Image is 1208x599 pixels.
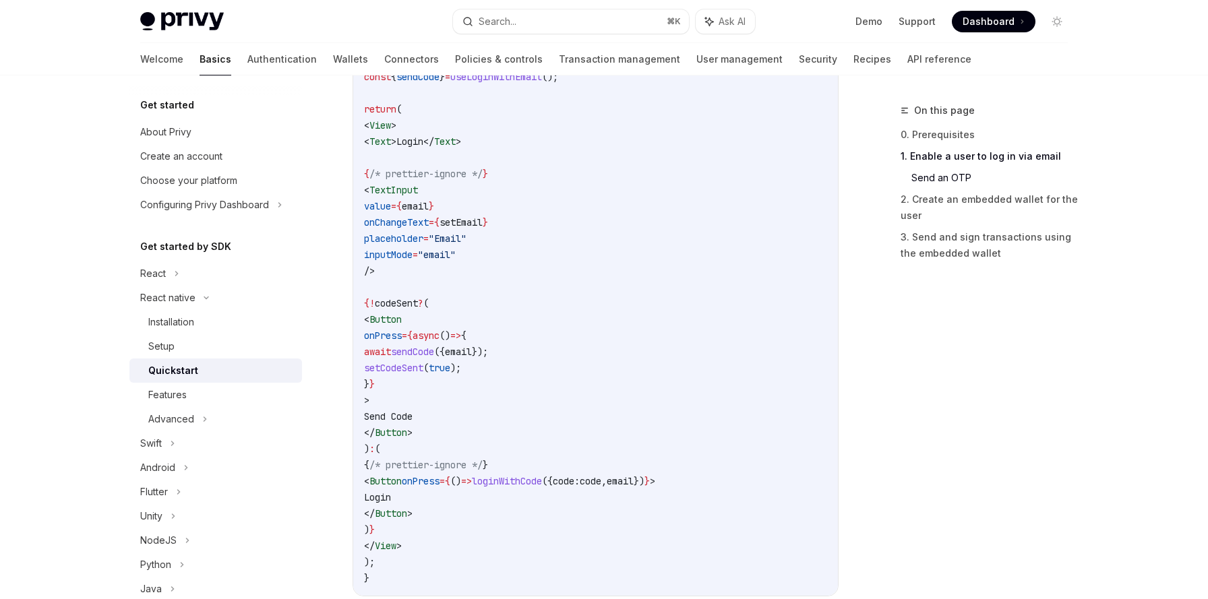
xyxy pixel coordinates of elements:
[461,329,466,342] span: {
[129,310,302,334] a: Installation
[450,362,461,374] span: );
[364,524,369,536] span: )
[200,43,231,75] a: Basics
[402,475,440,487] span: onPress
[140,557,171,573] div: Python
[369,135,391,148] span: Text
[364,313,369,325] span: <
[402,329,407,342] span: =
[483,168,488,180] span: }
[391,346,434,358] span: sendCode
[364,491,391,503] span: Login
[453,9,689,34] button: Search...⌘K
[384,43,439,75] a: Connectors
[1046,11,1068,32] button: Toggle dark mode
[580,475,601,487] span: code
[456,135,461,148] span: >
[140,532,177,548] div: NodeJS
[391,71,396,83] span: {
[696,9,755,34] button: Ask AI
[140,172,237,189] div: Choose your platform
[364,427,375,439] span: </
[434,135,456,148] span: Text
[140,43,183,75] a: Welcome
[434,216,440,228] span: {
[407,427,413,439] span: >
[364,362,423,374] span: setCodeSent
[129,383,302,407] a: Features
[364,346,391,358] span: await
[369,524,375,536] span: }
[450,71,542,83] span: useLoginWithEmail
[140,239,231,255] h5: Get started by SDK
[375,540,396,552] span: View
[963,15,1015,28] span: Dashboard
[375,507,407,519] span: Button
[429,362,450,374] span: true
[396,135,423,148] span: Login
[375,297,418,309] span: codeSent
[369,378,375,390] span: }
[396,103,402,115] span: (
[667,16,681,27] span: ⌘ K
[364,540,375,552] span: </
[369,313,402,325] span: Button
[719,15,746,28] span: Ask AI
[129,120,302,144] a: About Privy
[391,119,396,131] span: >
[413,249,418,261] span: =
[140,290,195,306] div: React native
[423,232,429,245] span: =
[396,540,402,552] span: >
[364,556,375,568] span: );
[644,475,650,487] span: }
[140,435,162,451] div: Swift
[450,329,461,342] span: =>
[364,378,369,390] span: }
[369,184,418,196] span: TextInput
[911,167,1079,189] a: Send an OTP
[364,249,413,261] span: inputMode
[650,475,655,487] span: >
[140,197,269,213] div: Configuring Privy Dashboard
[369,119,391,131] span: View
[429,216,434,228] span: =
[445,346,472,358] span: email
[434,346,445,358] span: ({
[148,314,194,330] div: Installation
[129,168,302,193] a: Choose your platform
[396,71,440,83] span: sendCode
[247,43,317,75] a: Authentication
[129,144,302,168] a: Create an account
[553,475,580,487] span: code:
[402,200,429,212] span: email
[364,265,375,277] span: />
[445,71,450,83] span: =
[542,475,553,487] span: ({
[369,443,375,455] span: :
[901,189,1079,226] a: 2. Create an embedded wallet for the user
[140,148,222,164] div: Create an account
[799,43,837,75] a: Security
[364,71,391,83] span: const
[542,71,558,83] span: ();
[440,475,445,487] span: =
[364,216,429,228] span: onChangeText
[364,232,423,245] span: placeholder
[440,329,450,342] span: ()
[601,475,607,487] span: ,
[148,411,194,427] div: Advanced
[369,297,375,309] span: !
[364,507,375,519] span: </
[364,329,402,342] span: onPress
[148,338,175,354] div: Setup
[140,97,194,113] h5: Get started
[407,329,440,342] span: {async
[440,71,445,83] span: }
[364,103,396,115] span: return
[140,508,162,524] div: Unity
[450,475,461,487] span: ()
[140,265,166,282] div: React
[369,475,402,487] span: Button
[369,168,483,180] span: /* prettier-ignore */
